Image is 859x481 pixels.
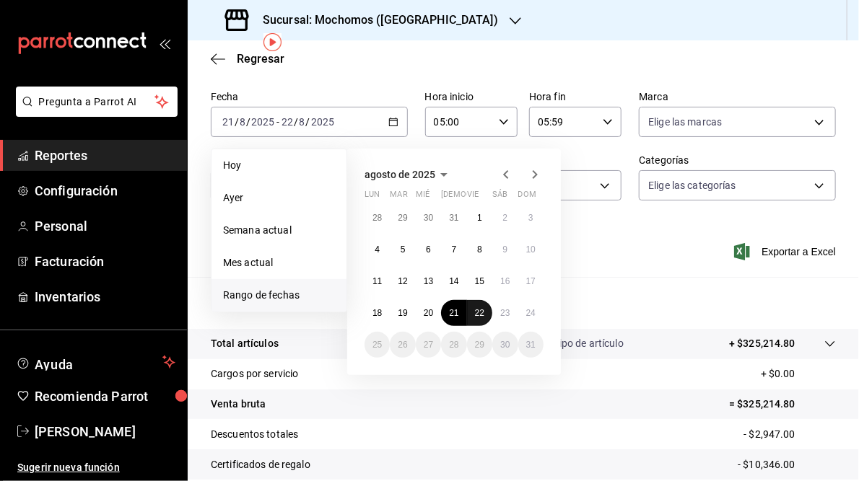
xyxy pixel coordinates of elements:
[390,268,415,294] button: 12 de agosto de 2025
[518,300,544,326] button: 24 de agosto de 2025
[390,190,407,205] abbr: martes
[35,287,175,306] span: Inventarios
[35,353,157,371] span: Ayuda
[449,340,458,350] abbr: 28 de agosto de 2025
[35,252,175,271] span: Facturación
[441,268,466,294] button: 14 de agosto de 2025
[365,205,390,231] button: 28 de julio de 2025
[237,52,284,66] span: Regresar
[416,300,441,326] button: 20 de agosto de 2025
[10,105,178,120] a: Pregunta a Parrot AI
[223,223,335,238] span: Semana actual
[449,276,458,286] abbr: 14 de agosto de 2025
[648,115,722,129] span: Elige las marcas
[518,237,544,262] button: 10 de agosto de 2025
[416,190,429,205] abbr: miércoles
[211,457,310,472] p: Certificados de regalo
[299,116,306,128] input: --
[639,156,836,166] label: Categorías
[365,332,390,358] button: 25 de agosto de 2025
[441,332,466,358] button: 28 de agosto de 2025
[441,300,466,326] button: 21 de agosto de 2025
[35,181,175,200] span: Configuración
[211,92,408,102] label: Fecha
[492,190,507,205] abbr: sábado
[390,300,415,326] button: 19 de agosto de 2025
[263,33,282,51] img: Tooltip marker
[526,308,536,318] abbr: 24 de agosto de 2025
[294,116,298,128] span: /
[729,336,795,351] p: + $325,214.80
[424,213,433,223] abbr: 30 de julio de 2025
[475,276,484,286] abbr: 15 de agosto de 2025
[492,332,518,358] button: 30 de agosto de 2025
[526,340,536,350] abbr: 31 de agosto de 2025
[452,244,457,255] abbr: 7 de agosto de 2025
[16,87,178,117] button: Pregunta a Parrot AI
[365,190,380,205] abbr: lunes
[372,308,382,318] abbr: 18 de agosto de 2025
[375,244,380,255] abbr: 4 de agosto de 2025
[211,397,266,412] p: Venta bruta
[467,205,492,231] button: 1 de agosto de 2025
[744,427,836,442] p: - $2,947.00
[425,92,518,102] label: Hora inicio
[518,205,544,231] button: 3 de agosto de 2025
[729,397,836,412] p: = $325,214.80
[222,116,235,128] input: --
[467,300,492,326] button: 22 de agosto de 2025
[648,178,736,193] span: Elige las categorías
[390,205,415,231] button: 29 de julio de 2025
[372,213,382,223] abbr: 28 de julio de 2025
[492,205,518,231] button: 2 de agosto de 2025
[528,213,533,223] abbr: 3 de agosto de 2025
[365,268,390,294] button: 11 de agosto de 2025
[467,332,492,358] button: 29 de agosto de 2025
[372,276,382,286] abbr: 11 de agosto de 2025
[310,116,335,128] input: ----
[441,237,466,262] button: 7 de agosto de 2025
[500,308,510,318] abbr: 23 de agosto de 2025
[401,244,406,255] abbr: 5 de agosto de 2025
[492,237,518,262] button: 9 de agosto de 2025
[17,460,175,475] span: Sugerir nueva función
[398,276,407,286] abbr: 12 de agosto de 2025
[251,12,498,29] h3: Sucursal: Mochomos ([GEOGRAPHIC_DATA])
[281,116,294,128] input: --
[398,213,407,223] abbr: 29 de julio de 2025
[639,92,836,102] label: Marca
[737,243,836,260] button: Exportar a Excel
[467,268,492,294] button: 15 de agosto de 2025
[416,332,441,358] button: 27 de agosto de 2025
[526,276,536,286] abbr: 17 de agosto de 2025
[390,332,415,358] button: 26 de agosto de 2025
[276,116,279,128] span: -
[398,340,407,350] abbr: 26 de agosto de 2025
[416,237,441,262] button: 6 de agosto de 2025
[250,116,275,128] input: ----
[467,190,479,205] abbr: viernes
[441,190,526,205] abbr: jueves
[502,244,507,255] abbr: 9 de agosto de 2025
[477,213,482,223] abbr: 1 de agosto de 2025
[518,268,544,294] button: 17 de agosto de 2025
[424,340,433,350] abbr: 27 de agosto de 2025
[441,205,466,231] button: 31 de julio de 2025
[492,300,518,326] button: 23 de agosto de 2025
[211,52,284,66] button: Regresar
[477,244,482,255] abbr: 8 de agosto de 2025
[223,158,335,173] span: Hoy
[35,216,175,236] span: Personal
[738,457,836,472] p: - $10,346.00
[372,340,382,350] abbr: 25 de agosto de 2025
[518,332,544,358] button: 31 de agosto de 2025
[246,116,250,128] span: /
[365,166,453,183] button: agosto de 2025
[500,276,510,286] abbr: 16 de agosto de 2025
[518,190,536,205] abbr: domingo
[449,213,458,223] abbr: 31 de julio de 2025
[235,116,239,128] span: /
[424,308,433,318] abbr: 20 de agosto de 2025
[500,340,510,350] abbr: 30 de agosto de 2025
